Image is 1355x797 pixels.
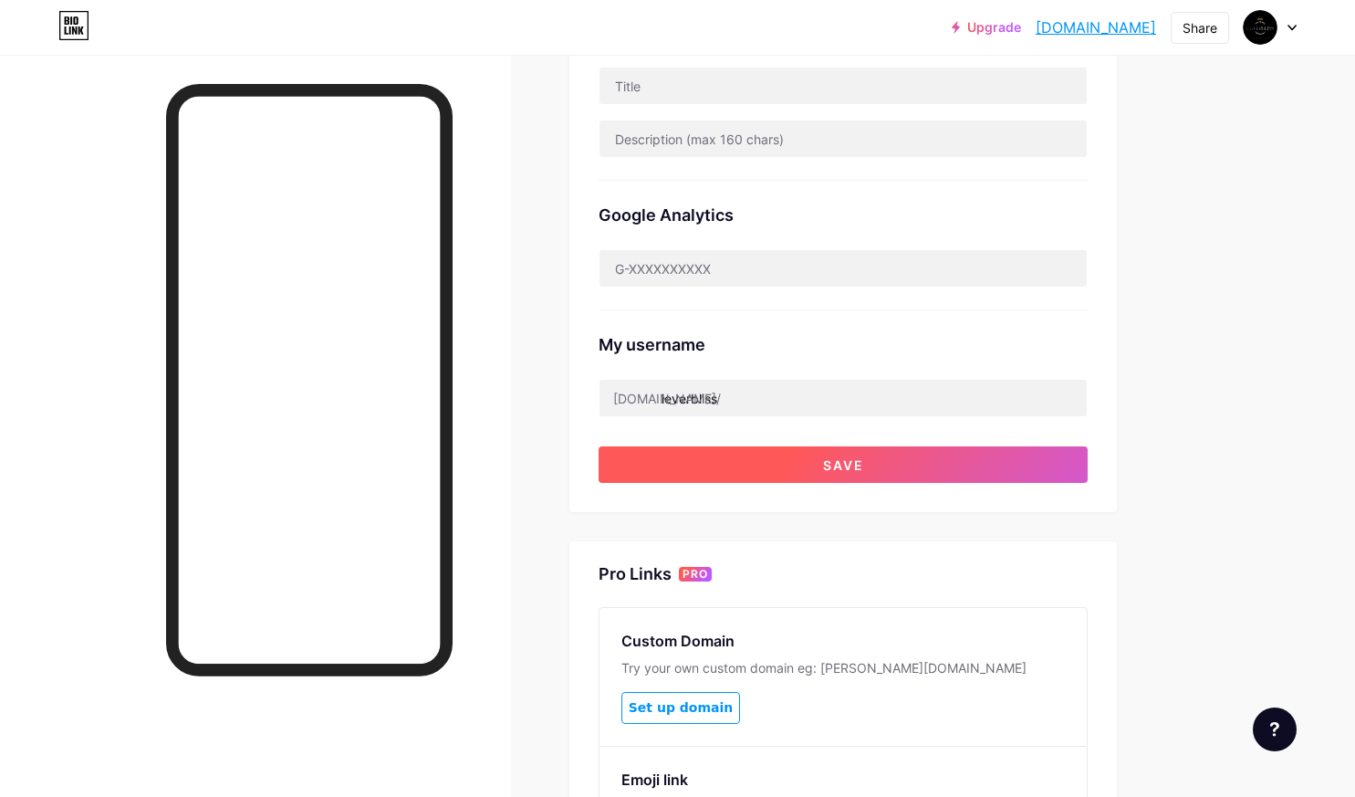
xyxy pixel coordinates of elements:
[599,563,672,585] div: Pro Links
[621,692,740,724] button: Set up domain
[599,380,1087,416] input: username
[823,457,864,473] span: Save
[621,769,1065,791] div: Emoji link
[1036,16,1156,38] a: [DOMAIN_NAME]
[683,567,708,582] span: PRO
[952,20,1021,35] a: Upgrade
[599,203,1088,227] div: Google Analytics
[621,630,1065,652] div: Custom Domain
[1243,10,1277,45] img: lextase
[599,332,1088,357] div: My username
[1183,18,1217,37] div: Share
[621,659,1065,677] div: Try your own custom domain eg: [PERSON_NAME][DOMAIN_NAME]
[629,700,733,716] span: Set up domain
[599,68,1087,104] input: Title
[599,121,1087,157] input: Description (max 160 chars)
[599,446,1088,483] button: Save
[613,389,721,408] div: [DOMAIN_NAME]/
[599,250,1087,287] input: G-XXXXXXXXXX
